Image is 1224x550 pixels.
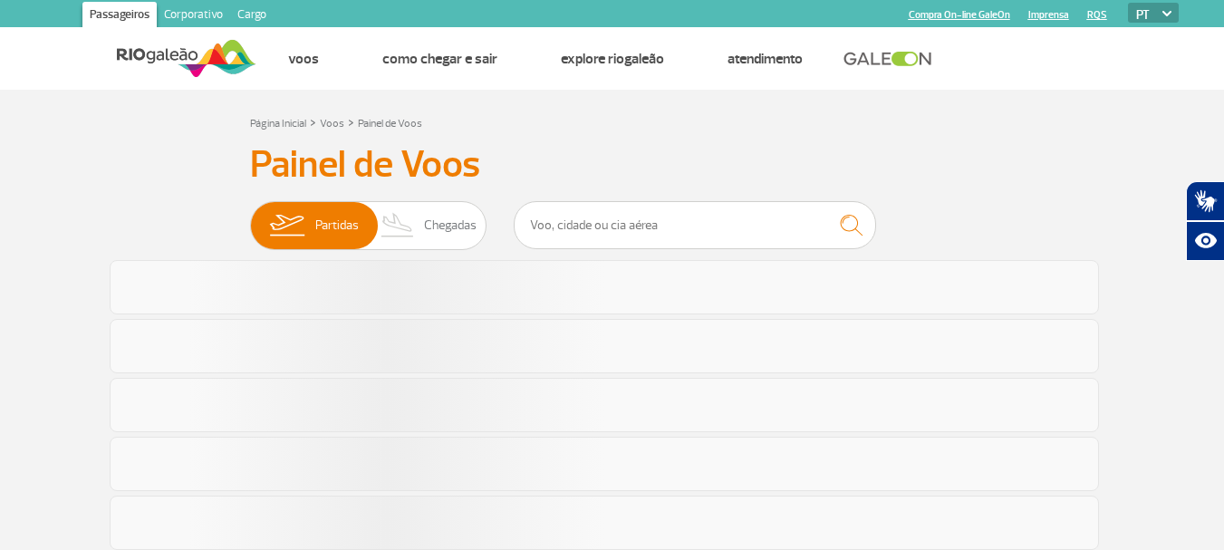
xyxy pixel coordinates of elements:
a: Compra On-line GaleOn [909,9,1010,21]
a: Imprensa [1028,9,1069,21]
a: Voos [320,117,344,130]
a: > [348,111,354,132]
a: > [310,111,316,132]
span: Chegadas [424,202,477,249]
a: RQS [1087,9,1107,21]
button: Abrir tradutor de língua de sinais. [1186,181,1224,221]
div: Plugin de acessibilidade da Hand Talk. [1186,181,1224,261]
button: Abrir recursos assistivos. [1186,221,1224,261]
a: Voos [288,50,319,68]
a: Página Inicial [250,117,306,130]
a: Explore RIOgaleão [561,50,664,68]
a: Como chegar e sair [382,50,497,68]
a: Atendimento [728,50,803,68]
a: Painel de Voos [358,117,422,130]
img: slider-embarque [258,202,315,249]
img: slider-desembarque [371,202,425,249]
a: Cargo [230,2,274,31]
a: Passageiros [82,2,157,31]
h3: Painel de Voos [250,142,975,188]
input: Voo, cidade ou cia aérea [514,201,876,249]
span: Partidas [315,202,359,249]
a: Corporativo [157,2,230,31]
